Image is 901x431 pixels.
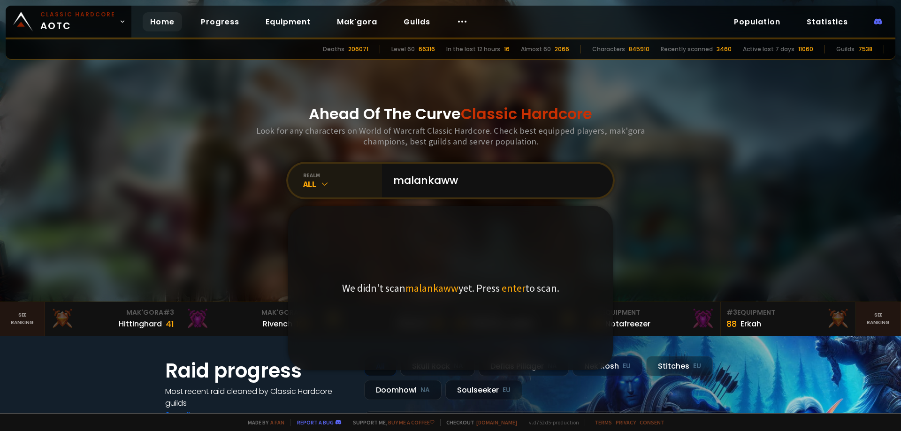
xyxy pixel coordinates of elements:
div: Hittinghard [119,318,162,330]
div: Recently scanned [661,45,713,53]
small: NA [420,386,430,395]
div: 845910 [629,45,649,53]
small: EU [503,386,511,395]
div: 66316 [419,45,435,53]
a: Mak'Gora#3Hittinghard41 [45,302,180,336]
small: Classic Hardcore [40,10,115,19]
a: Buy me a coffee [388,419,435,426]
div: 2066 [555,45,569,53]
div: 16 [504,45,510,53]
h3: Look for any characters on World of Warcraft Classic Hardcore. Check best equipped players, mak'g... [252,125,649,147]
div: All [303,179,382,189]
span: Support me, [347,419,435,426]
div: 3460 [717,45,732,53]
div: 41 [166,318,174,330]
h1: Ahead Of The Curve [309,103,592,125]
a: Equipment [258,12,318,31]
div: Mak'Gora [186,308,309,318]
div: realm [303,172,382,179]
div: Soulseeker [445,380,522,400]
div: In the last 12 hours [446,45,500,53]
div: Guilds [836,45,855,53]
a: Report a bug [297,419,334,426]
a: [DOMAIN_NAME] [476,419,517,426]
div: Characters [592,45,625,53]
a: Privacy [616,419,636,426]
span: Checkout [440,419,517,426]
div: Active last 7 days [743,45,794,53]
span: malankaww [405,281,458,295]
a: #3Equipment88Erkah [721,302,856,336]
small: EU [623,362,631,371]
div: Nek'Rosh [573,356,642,376]
span: AOTC [40,10,115,33]
span: Classic Hardcore [461,103,592,124]
a: Population [726,12,788,31]
div: Erkah [741,318,761,330]
a: #2Equipment88Notafreezer [586,302,721,336]
span: v. d752d5 - production [523,419,579,426]
div: Almost 60 [521,45,551,53]
input: Search a character... [388,164,602,197]
a: a fan [270,419,284,426]
a: Guilds [396,12,438,31]
a: Mak'gora [329,12,385,31]
small: EU [693,362,701,371]
div: Level 60 [391,45,415,53]
a: Mak'Gora#2Rivench100 [180,302,315,336]
a: Home [143,12,182,31]
div: 11060 [798,45,813,53]
a: Classic HardcoreAOTC [6,6,131,38]
a: Progress [193,12,247,31]
div: Stitches [646,356,713,376]
span: Made by [242,419,284,426]
span: # 3 [726,308,737,317]
div: Notafreezer [605,318,650,330]
div: Mak'Gora [51,308,174,318]
h4: Most recent raid cleaned by Classic Hardcore guilds [165,386,353,409]
div: Rivench [263,318,292,330]
span: enter [502,281,526,295]
a: See all progress [165,409,226,420]
a: Seeranking [856,302,901,336]
div: 7538 [858,45,872,53]
a: Statistics [799,12,855,31]
span: # 3 [163,308,174,317]
div: Equipment [591,308,715,318]
a: Consent [640,419,664,426]
h1: Raid progress [165,356,353,386]
div: 88 [726,318,737,330]
div: Equipment [726,308,850,318]
div: Doomhowl [364,380,442,400]
p: We didn't scan yet. Press to scan. [342,281,559,295]
a: Terms [595,419,612,426]
div: Deaths [323,45,344,53]
div: 206071 [348,45,368,53]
